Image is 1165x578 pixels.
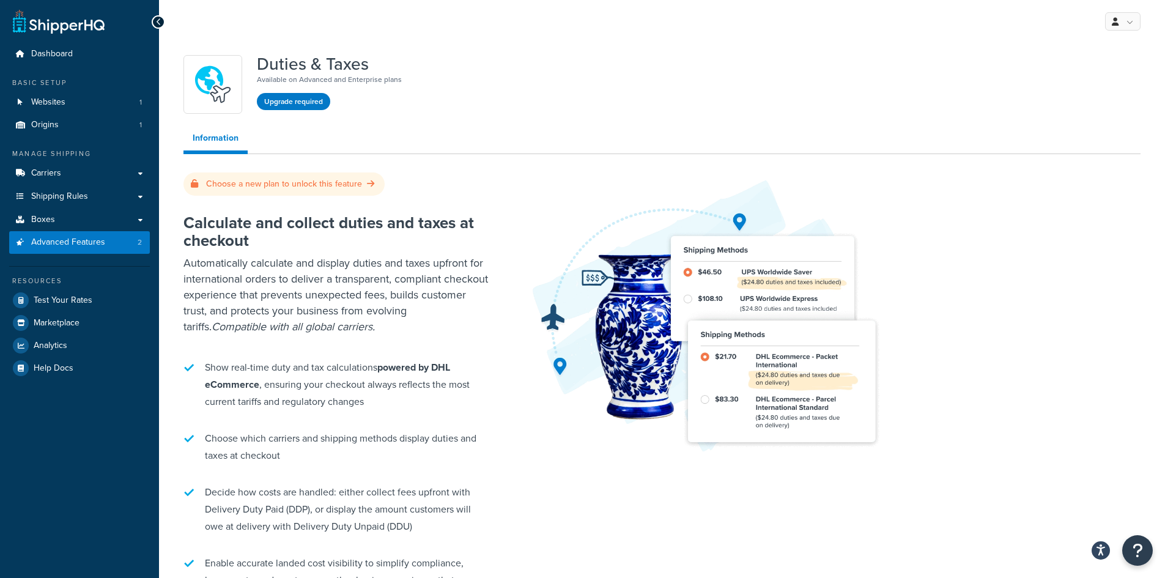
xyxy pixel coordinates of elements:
span: Marketplace [34,318,80,328]
span: Shipping Rules [31,191,88,202]
span: 1 [139,97,142,108]
a: Boxes [9,209,150,231]
img: Duties & Taxes [526,177,893,453]
a: Choose a new plan to unlock this feature [191,177,377,190]
span: 1 [139,120,142,130]
li: Websites [9,91,150,114]
h2: Calculate and collect duties and taxes at checkout [183,214,489,249]
a: Information [183,126,248,154]
img: icon-duo-feat-landed-cost-7136b061.png [191,63,234,106]
a: Marketplace [9,312,150,334]
button: Upgrade required [257,93,330,110]
span: Boxes [31,215,55,225]
a: Origins1 [9,114,150,136]
span: Carriers [31,168,61,179]
a: Shipping Rules [9,185,150,208]
li: Show real-time duty and tax calculations , ensuring your checkout always reflects the most curren... [183,353,489,417]
a: Analytics [9,335,150,357]
span: Analytics [34,341,67,351]
h1: Duties & Taxes [257,55,402,73]
span: Websites [31,97,65,108]
span: Dashboard [31,49,73,59]
a: Dashboard [9,43,150,65]
i: Compatible with all global carriers. [212,319,375,335]
div: Resources [9,276,150,286]
span: Origins [31,120,59,130]
p: Available on Advanced and Enterprise plans [257,73,402,86]
a: Help Docs [9,357,150,379]
span: Test Your Rates [34,295,92,306]
div: Basic Setup [9,78,150,88]
div: Manage Shipping [9,149,150,159]
p: Automatically calculate and display duties and taxes upfront for international orders to deliver ... [183,255,489,335]
a: Test Your Rates [9,289,150,311]
span: 2 [138,237,142,248]
li: Advanced Features [9,231,150,254]
span: Help Docs [34,363,73,374]
button: Open Resource Center [1122,535,1153,566]
span: Advanced Features [31,237,105,248]
li: Decide how costs are handled: either collect fees upfront with Delivery Duty Paid (DDP), or displ... [183,478,489,541]
li: Origins [9,114,150,136]
a: Advanced Features2 [9,231,150,254]
a: Websites1 [9,91,150,114]
li: Choose which carriers and shipping methods display duties and taxes at checkout [183,424,489,470]
a: Carriers [9,162,150,185]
